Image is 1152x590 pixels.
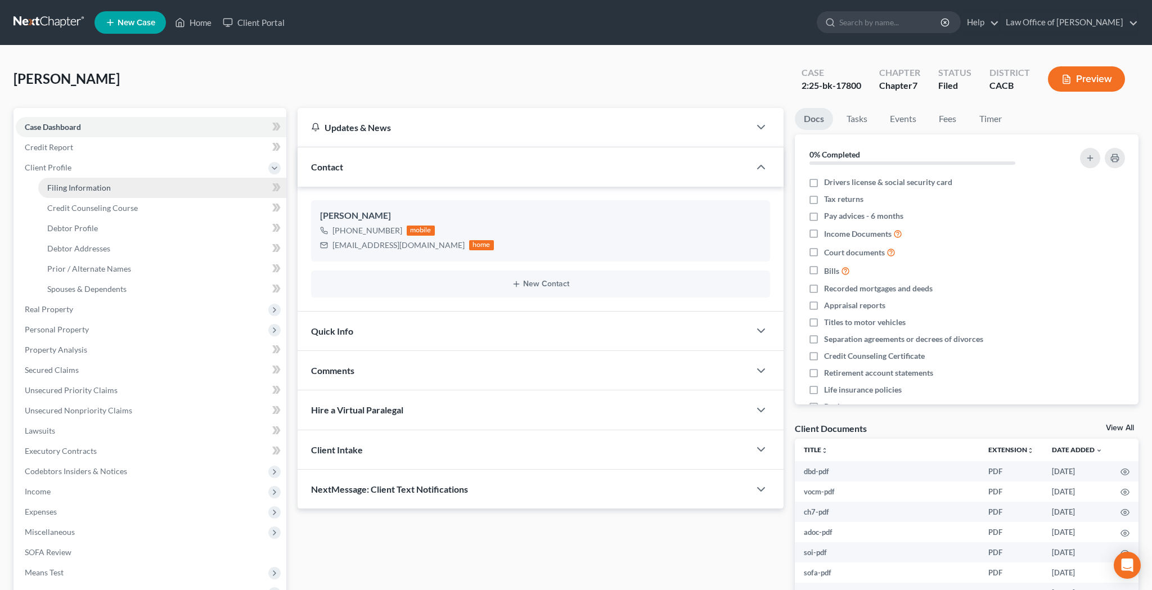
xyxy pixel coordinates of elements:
[25,345,87,354] span: Property Analysis
[795,481,979,502] td: vocm-pdf
[1043,481,1111,502] td: [DATE]
[118,19,155,27] span: New Case
[824,283,933,294] span: Recorded mortgages and deeds
[839,12,942,33] input: Search by name...
[824,367,933,379] span: Retirement account statements
[938,79,971,92] div: Filed
[47,244,110,253] span: Debtor Addresses
[25,527,75,537] span: Miscellaneous
[1043,562,1111,583] td: [DATE]
[970,108,1011,130] a: Timer
[1043,461,1111,481] td: [DATE]
[795,502,979,522] td: ch7-pdf
[824,334,983,345] span: Separation agreements or decrees of divorces
[881,108,925,130] a: Events
[1106,424,1134,432] a: View All
[16,441,286,461] a: Executory Contracts
[16,117,286,137] a: Case Dashboard
[25,365,79,375] span: Secured Claims
[25,304,73,314] span: Real Property
[13,70,120,87] span: [PERSON_NAME]
[961,12,999,33] a: Help
[311,365,354,376] span: Comments
[824,384,902,395] span: Life insurance policies
[332,240,465,251] div: [EMAIL_ADDRESS][DOMAIN_NAME]
[16,137,286,157] a: Credit Report
[824,350,925,362] span: Credit Counseling Certificate
[16,400,286,421] a: Unsecured Nonpriority Claims
[795,562,979,583] td: sofa-pdf
[25,163,71,172] span: Client Profile
[311,161,343,172] span: Contact
[311,404,403,415] span: Hire a Virtual Paralegal
[821,447,828,454] i: unfold_more
[311,121,736,133] div: Updates & News
[802,66,861,79] div: Case
[988,445,1034,454] a: Extensionunfold_more
[1052,445,1102,454] a: Date Added expand_more
[1114,552,1141,579] div: Open Intercom Messenger
[824,401,882,412] span: Bank statements
[1043,502,1111,522] td: [DATE]
[979,562,1043,583] td: PDF
[16,380,286,400] a: Unsecured Priority Claims
[47,183,111,192] span: Filing Information
[795,422,867,434] div: Client Documents
[25,547,71,557] span: SOFA Review
[332,225,402,236] div: [PHONE_NUMBER]
[25,568,64,577] span: Means Test
[25,466,127,476] span: Codebtors Insiders & Notices
[795,108,833,130] a: Docs
[989,79,1030,92] div: CACB
[25,325,89,334] span: Personal Property
[795,522,979,542] td: adoc-pdf
[979,522,1043,542] td: PDF
[938,66,971,79] div: Status
[38,178,286,198] a: Filing Information
[25,142,73,152] span: Credit Report
[795,542,979,562] td: soi-pdf
[1043,542,1111,562] td: [DATE]
[1048,66,1125,92] button: Preview
[320,280,761,289] button: New Contact
[311,326,353,336] span: Quick Info
[16,340,286,360] a: Property Analysis
[989,66,1030,79] div: District
[930,108,966,130] a: Fees
[25,446,97,456] span: Executory Contracts
[469,240,494,250] div: home
[824,177,952,188] span: Drivers license & social security card
[1027,447,1034,454] i: unfold_more
[47,223,98,233] span: Debtor Profile
[47,284,127,294] span: Spouses & Dependents
[407,226,435,236] div: mobile
[804,445,828,454] a: Titleunfold_more
[38,238,286,259] a: Debtor Addresses
[979,461,1043,481] td: PDF
[912,80,917,91] span: 7
[824,317,906,328] span: Titles to motor vehicles
[38,279,286,299] a: Spouses & Dependents
[25,385,118,395] span: Unsecured Priority Claims
[824,228,892,240] span: Income Documents
[169,12,217,33] a: Home
[879,66,920,79] div: Chapter
[25,507,57,516] span: Expenses
[38,198,286,218] a: Credit Counseling Course
[25,487,51,496] span: Income
[25,406,132,415] span: Unsecured Nonpriority Claims
[979,502,1043,522] td: PDF
[47,203,138,213] span: Credit Counseling Course
[217,12,290,33] a: Client Portal
[16,421,286,441] a: Lawsuits
[838,108,876,130] a: Tasks
[824,300,885,311] span: Appraisal reports
[38,259,286,279] a: Prior / Alternate Names
[824,210,903,222] span: Pay advices - 6 months
[16,542,286,562] a: SOFA Review
[879,79,920,92] div: Chapter
[1043,522,1111,542] td: [DATE]
[38,218,286,238] a: Debtor Profile
[795,461,979,481] td: dbd-pdf
[25,426,55,435] span: Lawsuits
